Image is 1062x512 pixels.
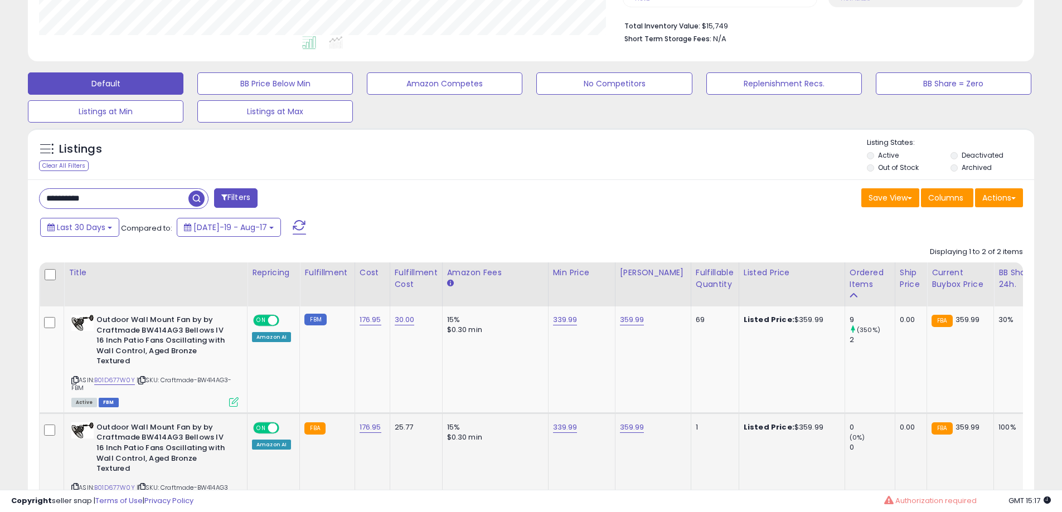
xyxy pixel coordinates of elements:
[197,72,353,95] button: BB Price Below Min
[744,314,794,325] b: Listed Price:
[197,100,353,123] button: Listings at Max
[998,315,1035,325] div: 30%
[956,422,980,432] span: 359.99
[96,315,232,369] b: Outdoor Wall Mount Fan by by Craftmade BW414AG3 Bellows IV 16 Inch Patio Fans Oscillating with Wa...
[39,160,89,171] div: Clear All Filters
[850,335,895,345] div: 2
[553,267,610,279] div: Min Price
[867,138,1034,148] p: Listing States:
[998,267,1039,290] div: BB Share 24h.
[360,314,381,325] a: 176.95
[304,422,325,435] small: FBA
[28,100,183,123] button: Listings at Min
[962,163,992,172] label: Archived
[930,247,1023,257] div: Displaying 1 to 2 of 2 items
[28,72,183,95] button: Default
[536,72,692,95] button: No Competitors
[553,422,578,433] a: 339.99
[11,495,52,506] strong: Copyright
[71,315,94,331] img: 41xiQVbQWtL._SL40_.jpg
[395,314,415,325] a: 30.00
[71,422,94,438] img: 41xiQVbQWtL._SL40_.jpg
[857,325,880,334] small: (350%)
[876,72,1031,95] button: BB Share = Zero
[624,34,711,43] b: Short Term Storage Fees:
[975,188,1023,207] button: Actions
[850,433,865,442] small: (0%)
[99,398,119,407] span: FBM
[696,267,734,290] div: Fulfillable Quantity
[850,422,895,432] div: 0
[900,315,918,325] div: 0.00
[71,376,231,392] span: | SKU: Craftmade-BW414AG3-FBM
[278,316,295,325] span: OFF
[254,316,268,325] span: ON
[861,188,919,207] button: Save View
[360,422,381,433] a: 176.95
[921,188,973,207] button: Columns
[252,440,291,450] div: Amazon AI
[447,432,540,442] div: $0.30 min
[40,218,119,237] button: Last 30 Days
[696,422,730,432] div: 1
[932,267,989,290] div: Current Buybox Price
[214,188,258,208] button: Filters
[553,314,578,325] a: 339.99
[395,422,434,432] div: 25.77
[744,422,836,432] div: $359.99
[932,315,952,327] small: FBA
[69,267,243,279] div: Title
[252,332,291,342] div: Amazon AI
[447,315,540,325] div: 15%
[850,315,895,325] div: 9
[121,223,172,233] span: Compared to:
[177,218,281,237] button: [DATE]-19 - Aug-17
[878,150,899,160] label: Active
[57,222,105,233] span: Last 30 Days
[447,267,544,279] div: Amazon Fees
[254,423,268,432] span: ON
[367,72,522,95] button: Amazon Competes
[304,267,350,279] div: Fulfillment
[928,192,963,203] span: Columns
[624,18,1015,32] li: $15,749
[956,314,980,325] span: 359.99
[447,325,540,335] div: $0.30 min
[1008,495,1051,506] span: 2025-09-17 15:17 GMT
[144,495,193,506] a: Privacy Policy
[900,267,922,290] div: Ship Price
[696,315,730,325] div: 69
[744,315,836,325] div: $359.99
[878,163,919,172] label: Out of Stock
[962,150,1003,160] label: Deactivated
[850,267,890,290] div: Ordered Items
[932,422,952,435] small: FBA
[252,267,295,279] div: Repricing
[11,496,193,506] div: seller snap | |
[96,422,232,477] b: Outdoor Wall Mount Fan by by Craftmade BW414AG3 Bellows IV 16 Inch Patio Fans Oscillating with Wa...
[900,422,918,432] div: 0.00
[620,422,644,433] a: 359.99
[744,267,840,279] div: Listed Price
[850,442,895,452] div: 0
[193,222,267,233] span: [DATE]-19 - Aug-17
[94,376,135,385] a: B01D677W0Y
[713,33,726,44] span: N/A
[59,142,102,157] h5: Listings
[447,422,540,432] div: 15%
[71,398,97,407] span: All listings currently available for purchase on Amazon
[447,279,454,289] small: Amazon Fees.
[278,423,295,432] span: OFF
[304,314,326,325] small: FBM
[624,21,700,31] b: Total Inventory Value:
[620,314,644,325] a: 359.99
[706,72,862,95] button: Replenishment Recs.
[744,422,794,432] b: Listed Price:
[95,495,143,506] a: Terms of Use
[71,315,239,406] div: ASIN:
[360,267,385,279] div: Cost
[395,267,438,290] div: Fulfillment Cost
[998,422,1035,432] div: 100%
[620,267,686,279] div: [PERSON_NAME]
